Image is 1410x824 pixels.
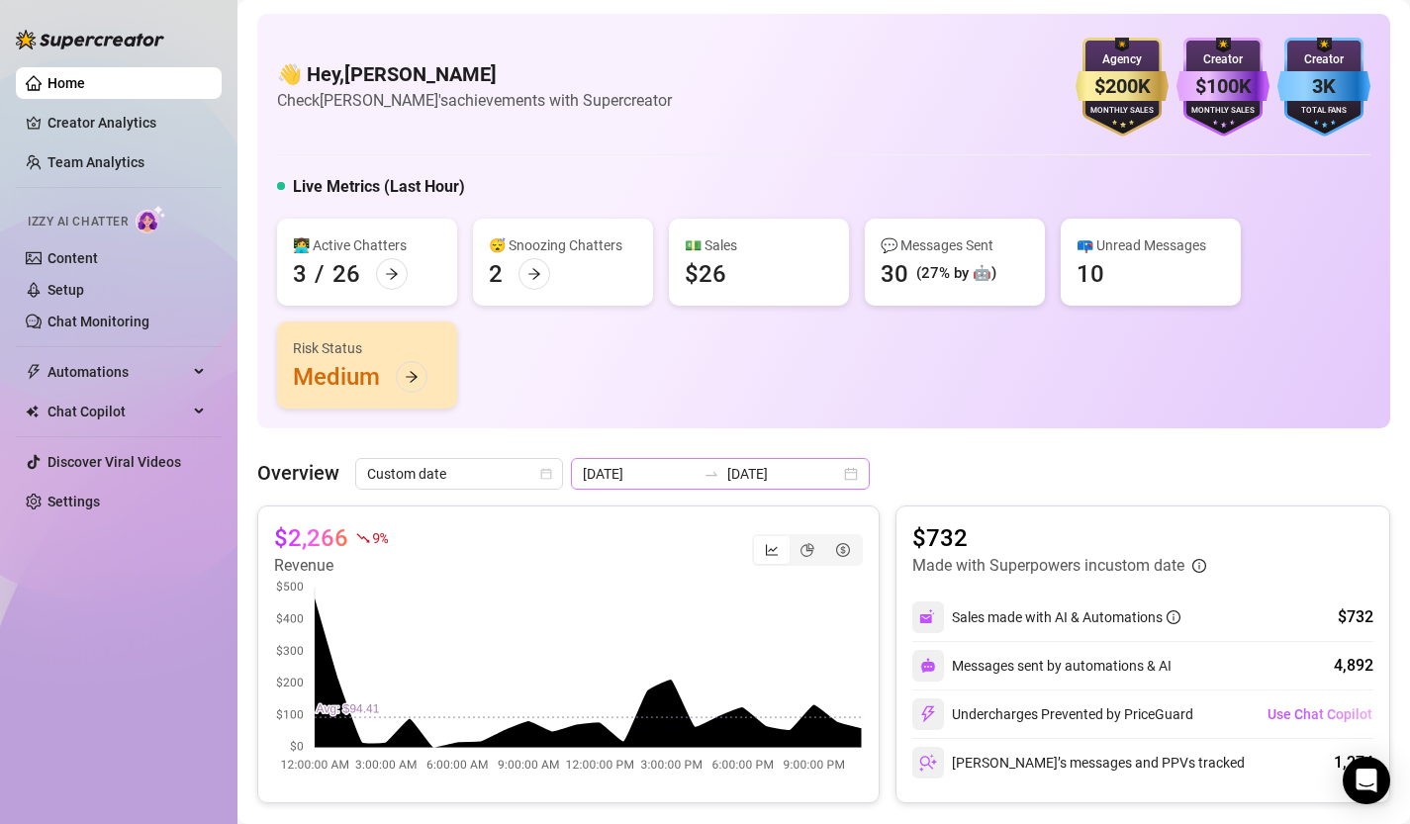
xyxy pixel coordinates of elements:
[489,258,503,290] div: 2
[47,494,100,509] a: Settings
[1334,751,1373,775] div: 1,274
[16,30,164,49] img: logo-BBDzfeDw.svg
[293,258,307,290] div: 3
[332,258,360,290] div: 26
[916,262,996,286] div: (27% by 🤖)
[952,606,1180,628] div: Sales made with AI & Automations
[356,531,370,545] span: fall
[274,554,387,578] article: Revenue
[1277,50,1370,69] div: Creator
[26,405,39,418] img: Chat Copilot
[704,466,719,482] span: to
[1334,654,1373,678] div: 4,892
[685,234,833,256] div: 💵 Sales
[277,60,672,88] h4: 👋 Hey, [PERSON_NAME]
[47,107,206,138] a: Creator Analytics
[1076,38,1169,137] img: gold-badge-CigiZidd.svg
[1343,757,1390,804] div: Open Intercom Messenger
[277,88,672,113] article: Check [PERSON_NAME]'s achievements with Supercreator
[1076,71,1169,102] div: $200K
[919,608,937,626] img: svg%3e
[293,175,465,199] h5: Live Metrics (Last Hour)
[1176,38,1269,137] img: purple-badge-B9DA21FR.svg
[704,466,719,482] span: swap-right
[47,282,84,298] a: Setup
[47,314,149,329] a: Chat Monitoring
[385,267,399,281] span: arrow-right
[752,534,863,566] div: segmented control
[912,698,1193,730] div: Undercharges Prevented by PriceGuard
[1277,38,1370,137] img: blue-badge-DgoSNQY1.svg
[47,396,188,427] span: Chat Copilot
[527,267,541,281] span: arrow-right
[919,705,937,723] img: svg%3e
[1277,105,1370,118] div: Total Fans
[47,250,98,266] a: Content
[47,356,188,388] span: Automations
[293,234,441,256] div: 👩‍💻 Active Chatters
[1077,234,1225,256] div: 📪 Unread Messages
[881,234,1029,256] div: 💬 Messages Sent
[765,543,779,557] span: line-chart
[1076,50,1169,69] div: Agency
[257,458,339,488] article: Overview
[920,658,936,674] img: svg%3e
[1268,706,1372,722] span: Use Chat Copilot
[274,522,348,554] article: $2,266
[1176,71,1269,102] div: $100K
[912,522,1206,554] article: $732
[919,754,937,772] img: svg%3e
[1338,605,1373,629] div: $732
[47,75,85,91] a: Home
[1192,559,1206,573] span: info-circle
[47,154,144,170] a: Team Analytics
[912,650,1172,682] div: Messages sent by automations & AI
[912,747,1245,778] div: [PERSON_NAME]’s messages and PPVs tracked
[881,258,908,290] div: 30
[540,468,552,480] span: calendar
[1176,105,1269,118] div: Monthly Sales
[293,337,441,359] div: Risk Status
[367,459,551,489] span: Custom date
[489,234,637,256] div: 😴 Snoozing Chatters
[800,543,814,557] span: pie-chart
[372,528,387,547] span: 9 %
[1076,105,1169,118] div: Monthly Sales
[136,205,166,233] img: AI Chatter
[685,258,726,290] div: $26
[1167,610,1180,624] span: info-circle
[836,543,850,557] span: dollar-circle
[1277,71,1370,102] div: 3K
[1267,698,1373,730] button: Use Chat Copilot
[1077,258,1104,290] div: 10
[26,364,42,380] span: thunderbolt
[28,213,128,231] span: Izzy AI Chatter
[583,463,696,485] input: Start date
[47,454,181,470] a: Discover Viral Videos
[727,463,840,485] input: End date
[912,554,1184,578] article: Made with Superpowers in custom date
[405,370,419,384] span: arrow-right
[1176,50,1269,69] div: Creator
